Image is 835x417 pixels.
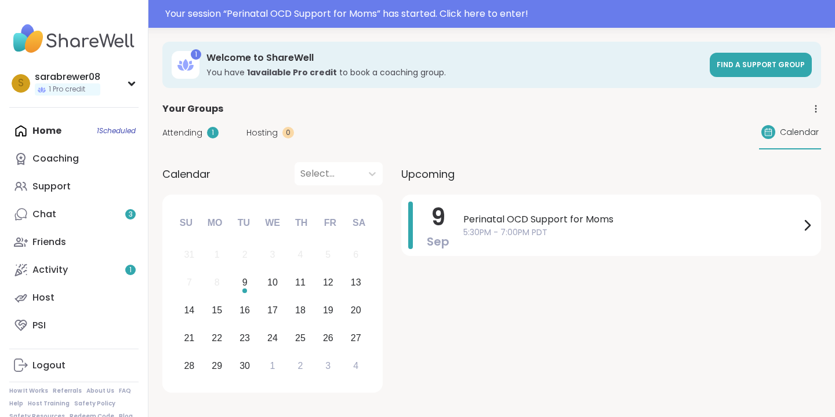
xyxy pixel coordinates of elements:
div: Choose Saturday, October 4th, 2025 [343,353,368,378]
span: Find a support group [717,60,805,69]
div: Not available Monday, September 1st, 2025 [205,243,230,268]
div: Choose Friday, October 3rd, 2025 [315,353,340,378]
a: Support [9,173,139,200]
div: 9 [242,275,248,290]
span: Calendar [780,126,819,138]
div: 5 [325,247,331,262]
div: Choose Sunday, September 21st, 2025 [177,325,202,350]
div: 1 [215,247,220,262]
div: 3 [270,247,275,262]
div: PSI [32,319,46,332]
div: sarabrewer08 [35,71,100,83]
div: month 2025-09 [175,241,369,379]
div: Chat [32,208,56,221]
span: 3 [129,210,133,220]
div: Choose Wednesday, October 1st, 2025 [260,353,285,378]
div: Th [289,210,314,236]
div: 10 [267,275,278,290]
span: Your Groups [162,102,223,116]
a: Referrals [53,387,82,395]
div: 31 [184,247,194,262]
div: 25 [295,330,306,346]
span: 1 Pro credit [49,85,85,94]
div: 23 [239,330,250,346]
div: Choose Thursday, September 11th, 2025 [288,270,313,295]
a: Host [9,284,139,312]
div: Choose Friday, September 26th, 2025 [315,325,340,350]
div: Your session “ Perinatal OCD Support for Moms ” has started. Click here to enter! [165,7,828,21]
div: Host [32,291,55,304]
div: Choose Sunday, September 28th, 2025 [177,353,202,378]
div: 16 [239,302,250,318]
div: Choose Sunday, September 14th, 2025 [177,298,202,323]
div: 17 [267,302,278,318]
div: 30 [239,358,250,374]
div: Not available Sunday, August 31st, 2025 [177,243,202,268]
div: Friends [32,236,66,248]
div: Choose Friday, September 12th, 2025 [315,270,340,295]
a: Activity1 [9,256,139,284]
div: Activity [32,264,68,276]
div: 13 [351,275,361,290]
div: Choose Thursday, September 25th, 2025 [288,325,313,350]
div: Choose Saturday, September 27th, 2025 [343,325,368,350]
div: 1 [207,127,219,138]
div: 4 [297,247,303,262]
div: Not available Saturday, September 6th, 2025 [343,243,368,268]
a: Coaching [9,145,139,173]
b: 1 available Pro credit [247,67,337,78]
div: Coaching [32,152,79,165]
a: Host Training [28,400,70,408]
a: Chat3 [9,200,139,228]
a: FAQ [119,387,131,395]
div: Not available Wednesday, September 3rd, 2025 [260,243,285,268]
span: Hosting [246,127,278,139]
div: 27 [351,330,361,346]
div: Choose Tuesday, September 16th, 2025 [233,298,257,323]
div: Choose Friday, September 19th, 2025 [315,298,340,323]
div: 22 [212,330,222,346]
div: Choose Thursday, October 2nd, 2025 [288,353,313,378]
div: Support [32,180,71,193]
div: 11 [295,275,306,290]
div: Mo [202,210,227,236]
div: 2 [242,247,248,262]
div: 2 [297,358,303,374]
a: Help [9,400,23,408]
div: Choose Monday, September 15th, 2025 [205,298,230,323]
div: Choose Tuesday, September 23rd, 2025 [233,325,257,350]
div: Choose Thursday, September 18th, 2025 [288,298,313,323]
div: Not available Thursday, September 4th, 2025 [288,243,313,268]
div: 24 [267,330,278,346]
div: 26 [323,330,333,346]
a: PSI [9,312,139,339]
div: Logout [32,359,66,372]
div: 3 [325,358,331,374]
span: Upcoming [401,166,455,182]
div: Choose Wednesday, September 24th, 2025 [260,325,285,350]
div: 21 [184,330,194,346]
h3: You have to book a coaching group. [206,67,703,78]
div: Choose Monday, September 29th, 2025 [205,353,230,378]
span: Calendar [162,166,210,182]
div: Choose Saturday, September 20th, 2025 [343,298,368,323]
div: Choose Wednesday, September 17th, 2025 [260,298,285,323]
span: Attending [162,127,202,139]
div: Choose Saturday, September 13th, 2025 [343,270,368,295]
div: 12 [323,275,333,290]
div: Choose Tuesday, September 30th, 2025 [233,353,257,378]
h3: Welcome to ShareWell [206,52,703,64]
div: 4 [353,358,358,374]
div: 7 [187,275,192,290]
div: 6 [353,247,358,262]
img: ShareWell Nav Logo [9,19,139,59]
div: 19 [323,302,333,318]
div: Choose Wednesday, September 10th, 2025 [260,270,285,295]
a: Find a support group [710,53,812,77]
div: Not available Sunday, September 7th, 2025 [177,270,202,295]
div: Not available Tuesday, September 2nd, 2025 [233,243,257,268]
div: 18 [295,302,306,318]
div: Choose Tuesday, September 9th, 2025 [233,270,257,295]
a: How It Works [9,387,48,395]
div: Choose Monday, September 22nd, 2025 [205,325,230,350]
